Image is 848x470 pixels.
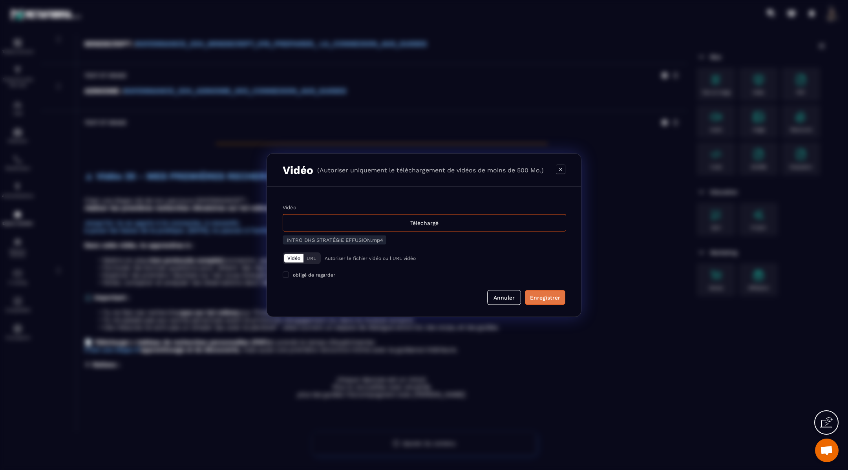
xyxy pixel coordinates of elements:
[815,439,839,462] a: Ouvrir le chat
[325,255,416,261] p: Autoriser le fichier vidéo ou l'URL vidéo
[525,290,565,305] button: Enregistrer
[303,254,319,262] button: URL
[287,237,383,243] span: INTRO DHS STRATÉGIE EFFUSION.mp4
[487,290,521,305] button: Annuler
[284,254,303,262] button: Vidéo
[317,166,544,174] p: (Autoriser uniquement le téléchargement de vidéos de moins de 500 Mo.)
[530,293,560,301] div: Enregistrer
[283,204,296,210] label: Vidéo
[283,163,313,176] h3: Vidéo
[293,272,335,278] span: obligé de regarder
[283,214,566,231] div: Téléchargé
